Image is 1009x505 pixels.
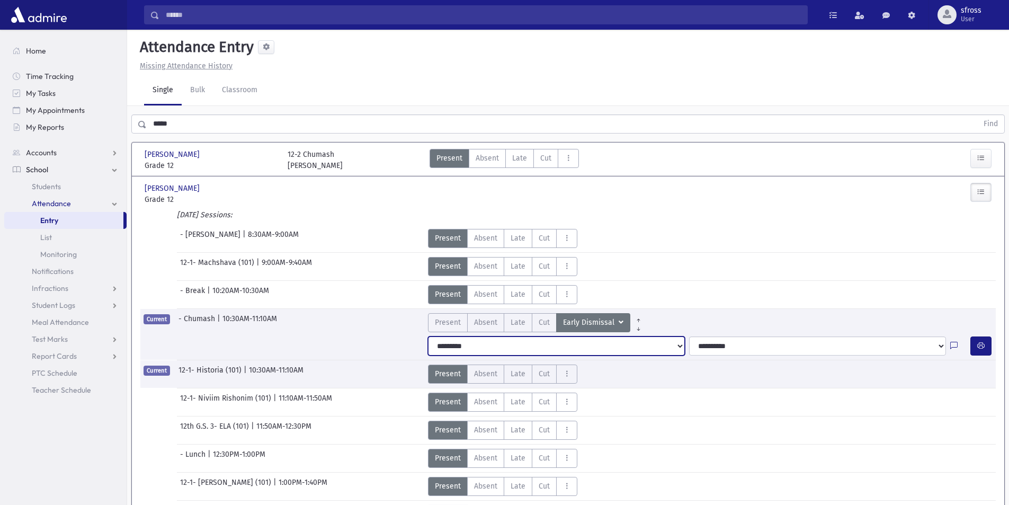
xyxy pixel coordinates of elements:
span: - Lunch [180,449,208,468]
span: Present [435,368,461,379]
div: AttTypes [428,365,577,384]
span: Meal Attendance [32,317,89,327]
span: Late [511,424,525,436]
span: List [40,233,52,242]
span: 12-1- Machshava (101) [180,257,256,276]
span: [PERSON_NAME] [145,183,202,194]
span: Cut [539,261,550,272]
span: Current [144,314,170,324]
span: Entry [40,216,58,225]
span: Test Marks [32,334,68,344]
span: 8:30AM-9:00AM [248,229,299,248]
button: Early Dismissal [556,313,630,332]
span: Current [144,366,170,376]
div: AttTypes [428,285,577,304]
span: | [243,229,248,248]
span: Late [511,453,525,464]
span: Monitoring [40,250,77,259]
span: Absent [474,368,497,379]
span: 12-1- [PERSON_NAME] (101) [180,477,273,496]
span: Cut [539,424,550,436]
span: Absent [474,233,497,244]
span: | [251,421,256,440]
span: 12:30PM-1:00PM [213,449,265,468]
span: Cut [540,153,551,164]
span: Notifications [32,267,74,276]
a: Home [4,42,127,59]
span: Present [436,153,462,164]
span: 12th G.S. 3- ELA (101) [180,421,251,440]
span: - [PERSON_NAME] [180,229,243,248]
span: User [961,15,981,23]
span: Late [512,153,527,164]
span: 10:30AM-11:10AM [222,313,277,332]
div: AttTypes [428,393,577,412]
span: Present [435,317,461,328]
a: PTC Schedule [4,365,127,382]
span: Cut [539,396,550,407]
span: 9:00AM-9:40AM [262,257,312,276]
span: Home [26,46,46,56]
span: Cut [539,453,550,464]
a: Report Cards [4,348,127,365]
a: My Reports [4,119,127,136]
span: 1:00PM-1:40PM [279,477,327,496]
span: | [207,285,212,304]
span: | [273,393,279,412]
span: | [208,449,213,468]
span: sfross [961,6,981,15]
a: Classroom [213,76,266,105]
span: Attendance [32,199,71,208]
span: School [26,165,48,174]
span: Present [435,396,461,407]
div: AttTypes [428,257,577,276]
a: My Tasks [4,85,127,102]
div: AttTypes [428,313,647,332]
i: [DATE] Sessions: [177,210,232,219]
div: 12-2 Chumash [PERSON_NAME] [288,149,343,171]
span: Teacher Schedule [32,385,91,395]
span: PTC Schedule [32,368,77,378]
span: Grade 12 [145,160,277,171]
input: Search [159,5,807,24]
button: Find [977,115,1004,133]
span: Cut [539,368,550,379]
span: Present [435,481,461,492]
span: Absent [474,481,497,492]
a: School [4,161,127,178]
span: Late [511,289,525,300]
span: Late [511,233,525,244]
span: My Appointments [26,105,85,115]
a: Students [4,178,127,195]
span: Absent [474,317,497,328]
a: List [4,229,127,246]
span: | [244,365,249,384]
a: Student Logs [4,297,127,314]
span: Absent [476,153,499,164]
span: Accounts [26,148,57,157]
span: 12-1- Historia (101) [178,365,244,384]
a: Infractions [4,280,127,297]
span: Late [511,317,525,328]
a: Accounts [4,144,127,161]
span: Students [32,182,61,191]
span: Late [511,396,525,407]
span: Late [511,261,525,272]
span: Present [435,424,461,436]
div: AttTypes [428,229,577,248]
span: [PERSON_NAME] [145,149,202,160]
a: Bulk [182,76,213,105]
span: Late [511,481,525,492]
span: Student Logs [32,300,75,310]
u: Missing Attendance History [140,61,233,70]
span: Absent [474,289,497,300]
span: Cut [539,289,550,300]
a: Notifications [4,263,127,280]
a: Single [144,76,182,105]
span: Report Cards [32,351,77,361]
span: Early Dismissal [563,317,617,329]
span: 11:10AM-11:50AM [279,393,332,412]
a: Time Tracking [4,68,127,85]
a: Teacher Schedule [4,382,127,398]
span: 10:20AM-10:30AM [212,285,269,304]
